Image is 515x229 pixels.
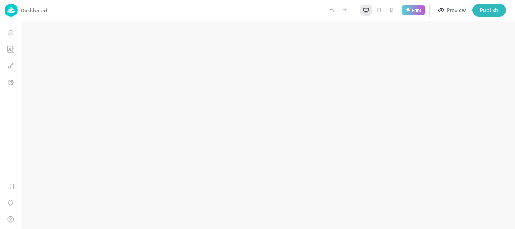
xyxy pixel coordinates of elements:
[21,6,48,14] p: Dashboard
[338,4,351,17] label: Redo (Ctrl + Y)
[447,6,466,14] div: Preview
[434,4,470,17] button: Preview
[5,4,18,17] img: logo-86c26b7e.jpg
[412,8,421,12] p: Print
[325,4,338,17] label: Undo (Ctrl + Z)
[480,6,498,14] div: Publish
[472,4,506,17] button: Publish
